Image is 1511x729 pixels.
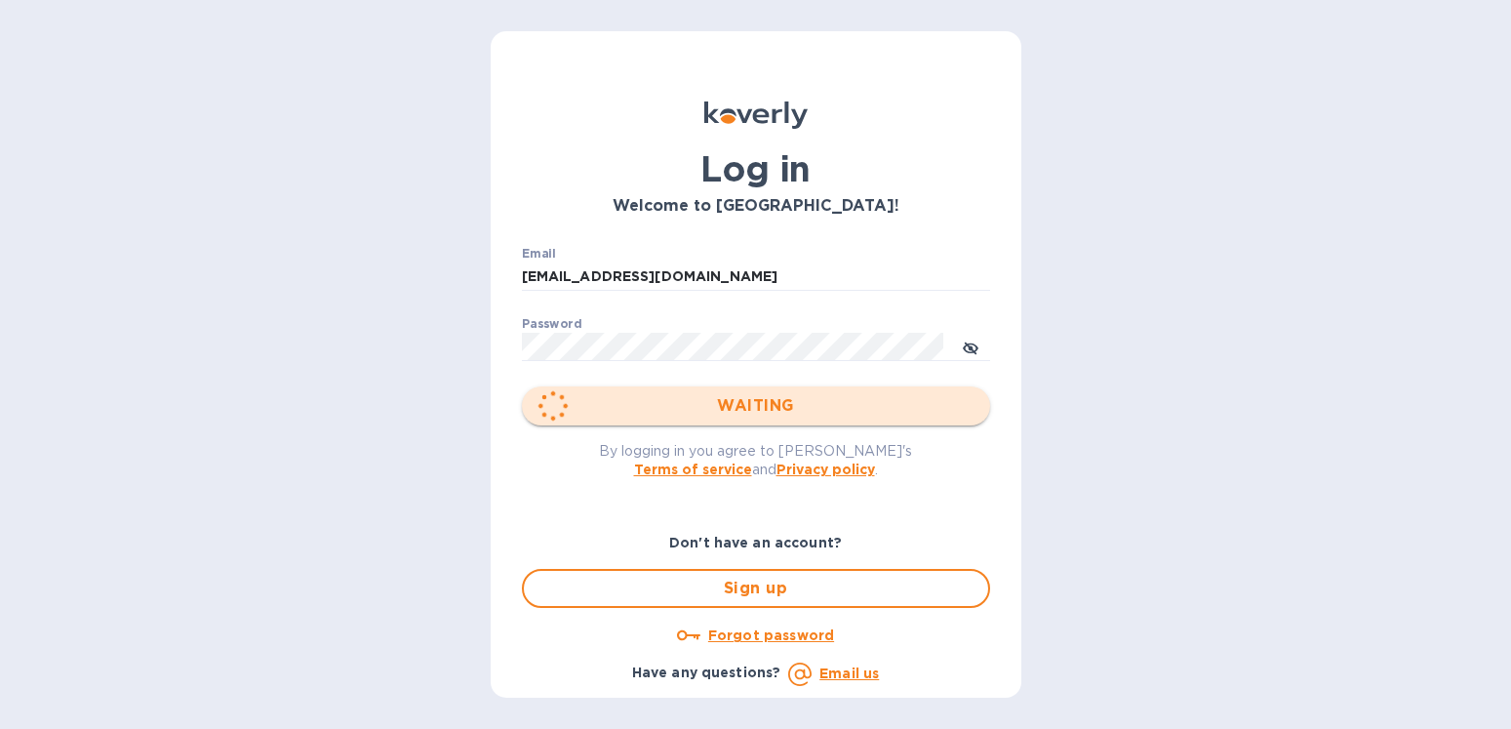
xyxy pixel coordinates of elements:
button: toggle password visibility [951,327,990,366]
a: Email us [819,666,879,681]
img: Koverly [704,101,808,129]
b: Don't have an account? [669,535,842,550]
label: Password [522,318,581,330]
h1: Log in [522,148,990,189]
h3: Welcome to [GEOGRAPHIC_DATA]! [522,197,990,216]
u: Forgot password [708,628,834,643]
span: By logging in you agree to [PERSON_NAME]'s and . [599,443,912,477]
input: Enter email address [522,263,990,292]
label: Email [522,248,556,260]
span: Sign up [539,577,973,600]
b: Have any questions? [632,665,781,680]
a: Terms of service [634,462,752,477]
a: Privacy policy [776,462,875,477]
button: Sign up [522,569,990,608]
